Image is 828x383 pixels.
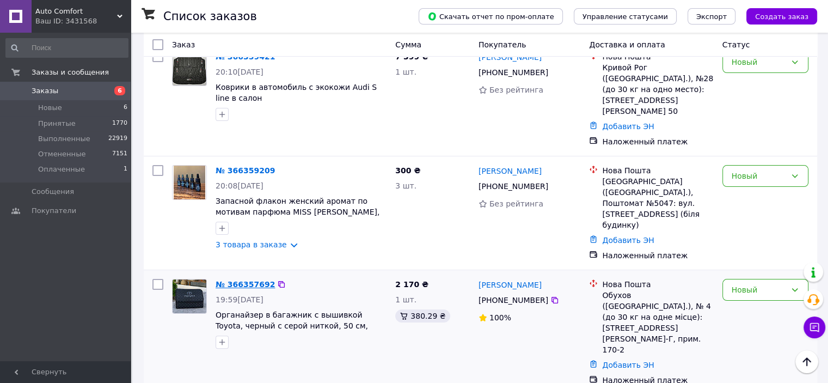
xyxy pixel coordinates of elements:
[602,361,654,369] a: Добавить ЭН
[602,279,713,290] div: Нова Пошта
[395,166,420,175] span: 300 ₴
[582,13,668,21] span: Управление статусами
[696,13,727,21] span: Экспорт
[32,187,74,197] span: Сообщения
[489,86,543,94] span: Без рейтинга
[216,166,275,175] a: № 366359209
[114,86,125,95] span: 6
[602,290,713,355] div: Обухов ([GEOGRAPHIC_DATA].), № 4 (до 30 кг на одне місце): [STREET_ADDRESS][PERSON_NAME]-Г, прим....
[38,119,76,129] span: Принятые
[602,136,713,147] div: Наложенный платеж
[589,40,665,49] span: Доставка и оплата
[32,86,58,96] span: Заказы
[732,170,786,182] div: Новый
[479,166,542,177] a: [PERSON_NAME]
[172,165,207,200] a: Фото товару
[174,166,206,199] img: Фото товару
[216,240,287,249] a: 3 товара в заказе
[216,311,368,341] a: Органайзер в багажник с вышивкой Toyota, черный с серой ниткой, 50 см, автомобильный органайзер в...
[602,51,713,62] div: Нова Пошта
[395,295,416,304] span: 1 шт.
[419,8,563,25] button: Скачать отчет по пром-оплате
[124,165,127,174] span: 1
[395,40,421,49] span: Сумма
[755,13,808,21] span: Создать заказ
[732,284,786,296] div: Новый
[479,279,542,290] a: [PERSON_NAME]
[602,250,713,261] div: Наложенный платеж
[172,40,195,49] span: Заказ
[602,62,713,117] div: Кривой Рог ([GEOGRAPHIC_DATA].), №28 (до 30 кг на одно место): [STREET_ADDRESS][PERSON_NAME] 50
[395,52,428,61] span: 7 399 ₴
[172,51,207,86] a: Фото товару
[35,16,131,26] div: Ваш ID: 3431568
[108,134,127,144] span: 22919
[216,280,275,289] a: № 366357692
[688,8,735,25] button: Экспорт
[602,236,654,245] a: Добавить ЭН
[173,52,206,86] img: Фото товару
[112,149,127,159] span: 7151
[746,8,817,25] button: Создать заказ
[38,103,62,113] span: Новые
[489,199,543,208] span: Без рейтинга
[216,52,275,61] a: № 366359421
[112,119,127,129] span: 1770
[476,65,550,80] div: [PHONE_NUMBER]
[38,165,85,174] span: Оплаченные
[395,181,416,190] span: 3 шт.
[216,295,263,304] span: 19:59[DATE]
[602,176,713,230] div: [GEOGRAPHIC_DATA] ([GEOGRAPHIC_DATA].), Поштомат №5047: вул. [STREET_ADDRESS] (біля будинку)
[722,40,750,49] span: Статус
[395,280,428,289] span: 2 170 ₴
[32,206,76,216] span: Покупатели
[38,149,85,159] span: Отмененные
[476,179,550,194] div: [PHONE_NUMBER]
[216,181,263,190] span: 20:08[DATE]
[574,8,677,25] button: Управление статусами
[479,40,526,49] span: Покупатель
[216,197,379,227] a: Запасной флакон женский аромат по мотивам парфюма MISS [PERSON_NAME], DIOR, 10 ml
[602,122,654,131] a: Добавить ЭН
[35,7,117,16] span: Auto Comfort
[216,83,377,102] a: Коврики в автомобиль с экокожи Audi S line в салон
[216,68,263,76] span: 20:10[DATE]
[732,56,786,68] div: Новый
[395,309,450,323] div: 380.29 ₴
[395,68,416,76] span: 1 шт.
[479,52,542,63] a: [PERSON_NAME]
[735,11,817,20] a: Создать заказ
[38,134,90,144] span: Выполненные
[476,293,550,308] div: [PHONE_NUMBER]
[173,279,206,313] img: Фото товару
[163,10,257,23] h1: Список заказов
[5,38,128,58] input: Поиск
[32,68,109,77] span: Заказы и сообщения
[124,103,127,113] span: 6
[427,11,554,21] span: Скачать отчет по пром-оплате
[795,350,818,373] button: Наверх
[804,317,825,338] button: Чат с покупателем
[602,165,713,176] div: Нова Пошта
[489,313,511,322] span: 100%
[172,279,207,314] a: Фото товару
